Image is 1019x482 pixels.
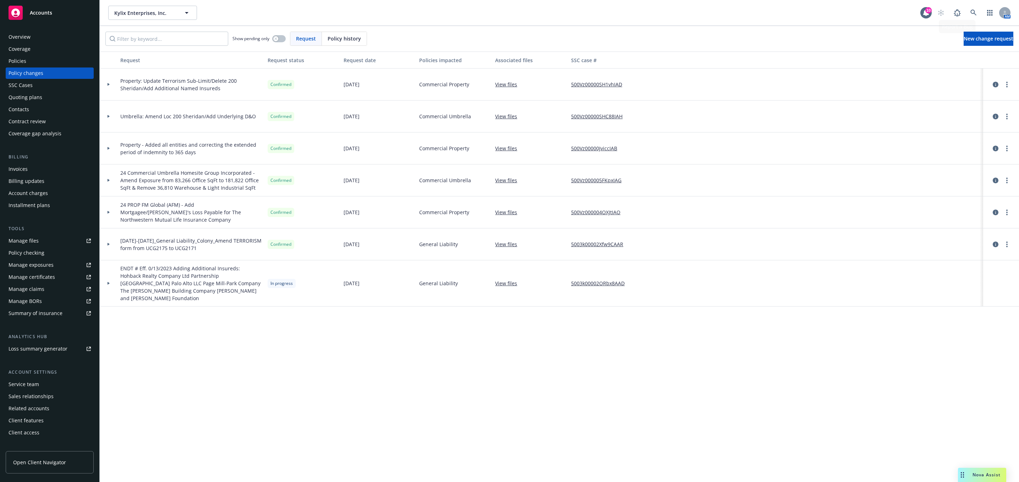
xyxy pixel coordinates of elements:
a: View files [495,113,523,120]
span: Confirmed [270,81,291,88]
span: [DATE] [344,240,360,248]
div: Client access [9,427,39,438]
div: Toggle Row Expanded [100,196,117,228]
a: more [1003,176,1011,185]
div: Loss summary generator [9,343,67,354]
div: Request date [344,56,414,64]
div: Invoices [9,163,28,175]
a: Quoting plans [6,92,94,103]
span: Commercial Umbrella [419,113,471,120]
span: General Liability [419,280,458,287]
a: 500Vz00000SHC88IAH [571,113,628,120]
div: Manage claims [9,283,44,295]
div: Toggle Row Expanded [100,132,117,164]
a: Coverage gap analysis [6,128,94,139]
a: Client access [6,427,94,438]
div: Associated files [495,56,565,64]
a: 500Vz000004OXJtIAO [571,208,626,216]
a: Related accounts [6,403,94,414]
span: Confirmed [270,145,291,152]
span: Commercial Property [419,81,469,88]
div: Manage exposures [9,259,54,271]
button: Request status [265,52,341,69]
a: 5003k00002ORbx8AAD [571,280,630,287]
span: [DATE]-[DATE]_General Liability_Colony_Amend TERRORISM form from UCG2175 to UCG2171 [120,237,262,252]
a: New change request [964,32,1013,46]
a: Accounts [6,3,94,23]
span: Commercial Umbrella [419,177,471,184]
a: more [1003,240,1011,249]
span: General Liability [419,240,458,248]
span: Nova Assist [973,472,1001,478]
span: [DATE] [344,280,360,287]
a: View files [495,240,523,248]
a: Sales relationships [6,391,94,402]
a: Policy changes [6,67,94,79]
button: Request date [341,52,417,69]
button: Associated files [492,52,568,69]
a: View files [495,208,523,216]
a: circleInformation [991,144,1000,153]
a: Switch app [983,6,997,20]
span: Request [296,35,316,42]
a: Overview [6,31,94,43]
span: New change request [964,35,1013,42]
a: Service team [6,379,94,390]
button: Policies impacted [416,52,492,69]
a: Report a Bug [950,6,964,20]
div: Policies [9,55,26,67]
span: Confirmed [270,209,291,216]
a: Coverage [6,43,94,55]
a: more [1003,80,1011,89]
a: Billing updates [6,175,94,187]
a: SSC Cases [6,80,94,91]
div: Quoting plans [9,92,42,103]
a: Installment plans [6,200,94,211]
a: more [1003,144,1011,153]
span: Confirmed [270,113,291,120]
a: circleInformation [991,176,1000,185]
span: Confirmed [270,241,291,248]
a: circleInformation [991,80,1000,89]
div: Sales relationships [9,391,54,402]
a: more [1003,208,1011,217]
a: View files [495,177,523,184]
a: Summary of insurance [6,308,94,319]
div: Client features [9,415,44,426]
span: [DATE] [344,208,360,216]
a: circleInformation [991,240,1000,249]
div: Related accounts [9,403,49,414]
span: [DATE] [344,145,360,152]
a: circleInformation [991,208,1000,217]
a: Manage exposures [6,259,94,271]
a: Manage BORs [6,296,94,307]
a: Contacts [6,104,94,115]
a: 500Vz000005FKpxIAG [571,177,627,184]
a: Client features [6,415,94,426]
span: [DATE] [344,81,360,88]
a: 500Vz00000SH1vhIAD [571,81,628,88]
span: [DATE] [344,177,360,184]
div: Manage files [9,235,39,247]
span: Commercial Property [419,145,469,152]
span: 24 Commercial Umbrella Homesite Group Incorporated - Amend Exposure from 83,266 Office SqFt to 18... [120,169,262,191]
button: Request [117,52,265,69]
a: View files [495,81,523,88]
div: Drag to move [958,468,967,482]
div: SSC case # [571,56,632,64]
div: SSC Cases [9,80,33,91]
a: Loss summary generator [6,343,94,354]
div: Tools [6,225,94,232]
div: Toggle Row Expanded [100,228,117,260]
div: Service team [9,379,39,390]
div: Toggle Row Expanded [100,101,117,132]
div: Overview [9,31,31,43]
a: more [1003,112,1011,121]
a: Policies [6,55,94,67]
div: Manage BORs [9,296,42,307]
span: Accounts [30,10,52,16]
div: Toggle Row Expanded [100,69,117,101]
span: Kylix Enterprises, Inc. [114,9,176,17]
input: Filter by keyword... [105,32,228,46]
div: Contract review [9,116,46,127]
